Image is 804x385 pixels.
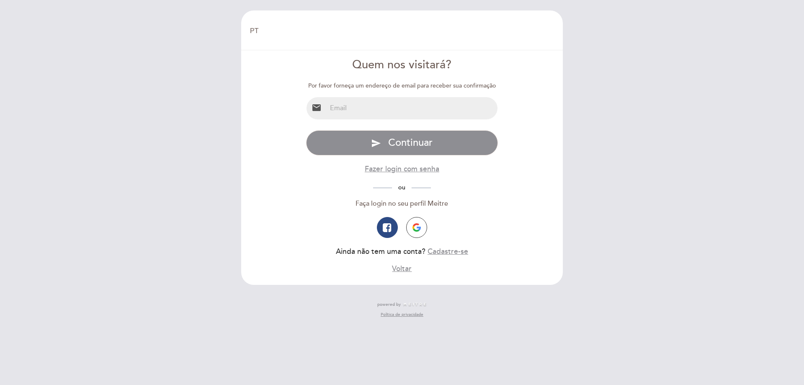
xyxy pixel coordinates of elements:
button: Fazer login com senha [365,164,439,174]
button: Voltar [392,264,412,274]
span: Ainda não tem uma conta? [336,247,425,256]
div: Por favor forneça um endereço de email para receber sua confirmação [306,82,498,90]
div: Faça login no seu perfil Meitre [306,199,498,209]
span: Continuar [388,137,433,149]
span: powered by [377,302,401,307]
i: send [371,138,381,148]
img: MEITRE [403,302,427,307]
a: powered by [377,302,427,307]
div: Quem nos visitará? [306,57,498,73]
button: send Continuar [306,130,498,155]
a: Política de privacidade [381,312,423,318]
img: icon-google.png [412,223,421,232]
i: email [312,103,322,113]
input: Email [327,97,498,119]
span: ou [392,184,412,191]
button: Cadastre-se [428,246,468,257]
